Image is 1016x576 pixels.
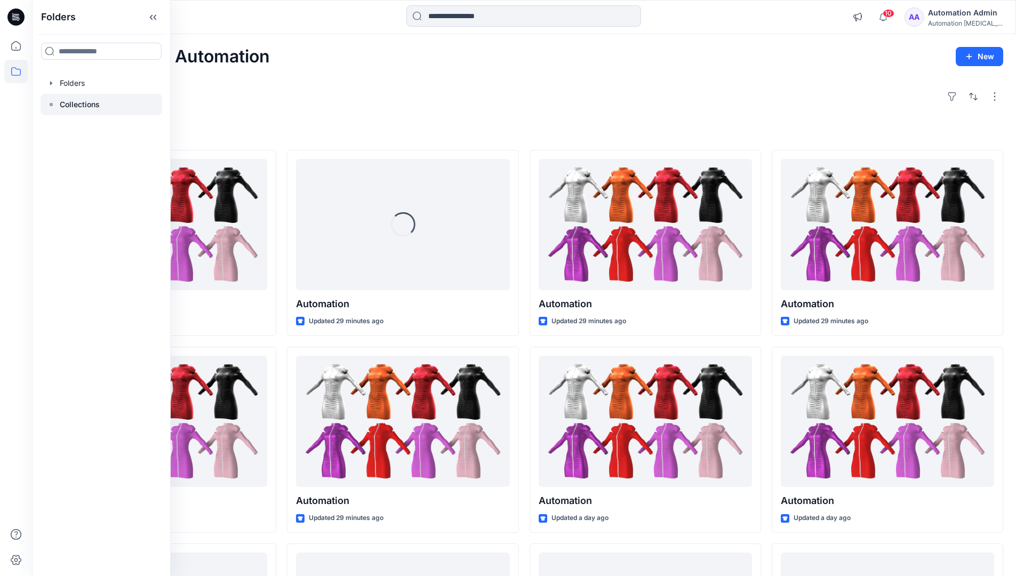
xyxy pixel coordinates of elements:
[883,9,894,18] span: 10
[781,493,994,508] p: Automation
[296,493,509,508] p: Automation
[296,356,509,487] a: Automation
[296,297,509,311] p: Automation
[956,47,1003,66] button: New
[539,297,752,311] p: Automation
[309,513,383,524] p: Updated 29 minutes ago
[539,356,752,487] a: Automation
[781,356,994,487] a: Automation
[551,316,626,327] p: Updated 29 minutes ago
[60,98,100,111] p: Collections
[539,493,752,508] p: Automation
[781,159,994,291] a: Automation
[781,297,994,311] p: Automation
[928,19,1003,27] div: Automation [MEDICAL_DATA]...
[551,513,609,524] p: Updated a day ago
[539,159,752,291] a: Automation
[45,126,1003,139] h4: Styles
[928,6,1003,19] div: Automation Admin
[309,316,383,327] p: Updated 29 minutes ago
[794,316,868,327] p: Updated 29 minutes ago
[794,513,851,524] p: Updated a day ago
[905,7,924,27] div: AA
